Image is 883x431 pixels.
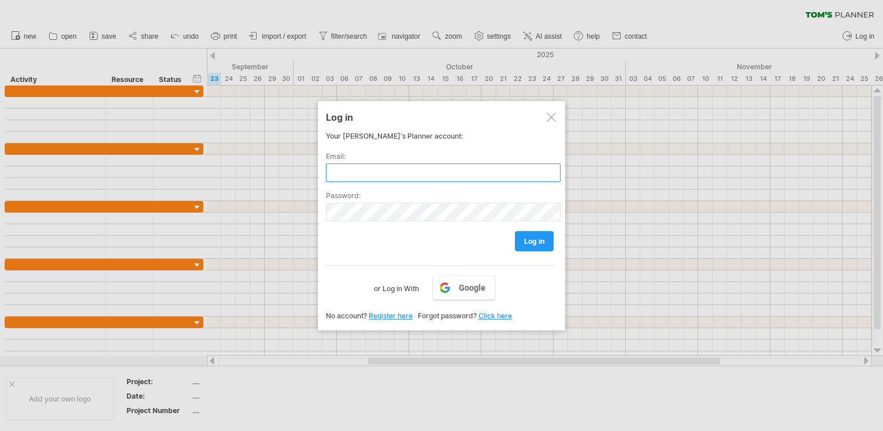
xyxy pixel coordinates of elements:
[433,276,495,300] a: Google
[326,311,367,320] span: No account?
[326,152,557,161] label: Email:
[478,311,512,320] a: Click here
[524,237,544,246] span: log in
[326,106,557,127] div: Log in
[326,132,557,140] div: Your [PERSON_NAME]'s Planner account:
[326,191,557,200] label: Password:
[369,311,413,320] a: Register here
[418,311,477,320] span: Forgot password?
[459,283,485,292] span: Google
[374,276,419,295] label: or Log in With
[515,231,554,251] a: log in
